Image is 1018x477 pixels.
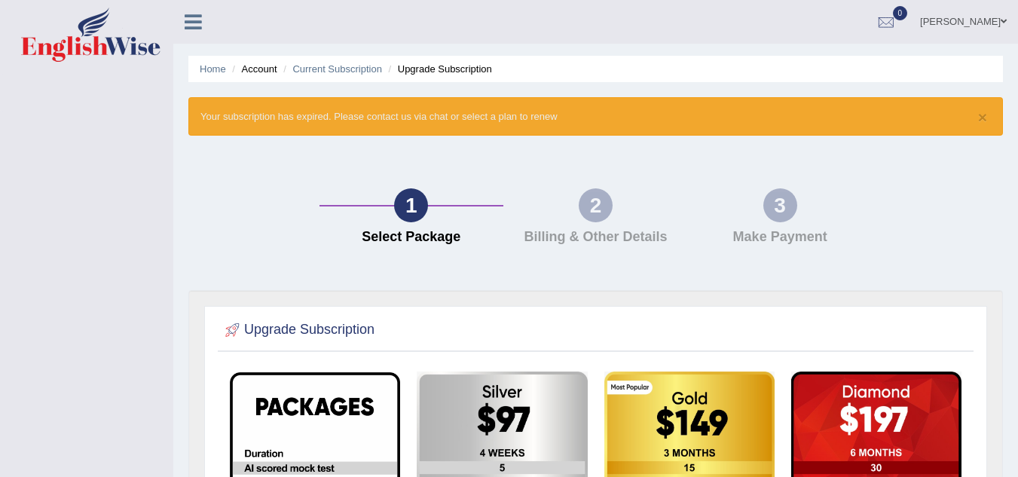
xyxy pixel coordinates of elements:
h2: Upgrade Subscription [222,319,374,341]
button: × [978,109,987,125]
div: 1 [394,188,428,222]
div: 2 [579,188,613,222]
h4: Billing & Other Details [511,230,680,245]
h4: Select Package [327,230,497,245]
div: Your subscription has expired. Please contact us via chat or select a plan to renew [188,97,1003,136]
li: Account [228,62,277,76]
h4: Make Payment [695,230,865,245]
span: 0 [893,6,908,20]
a: Current Subscription [292,63,382,75]
div: 3 [763,188,797,222]
li: Upgrade Subscription [385,62,492,76]
a: Home [200,63,226,75]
